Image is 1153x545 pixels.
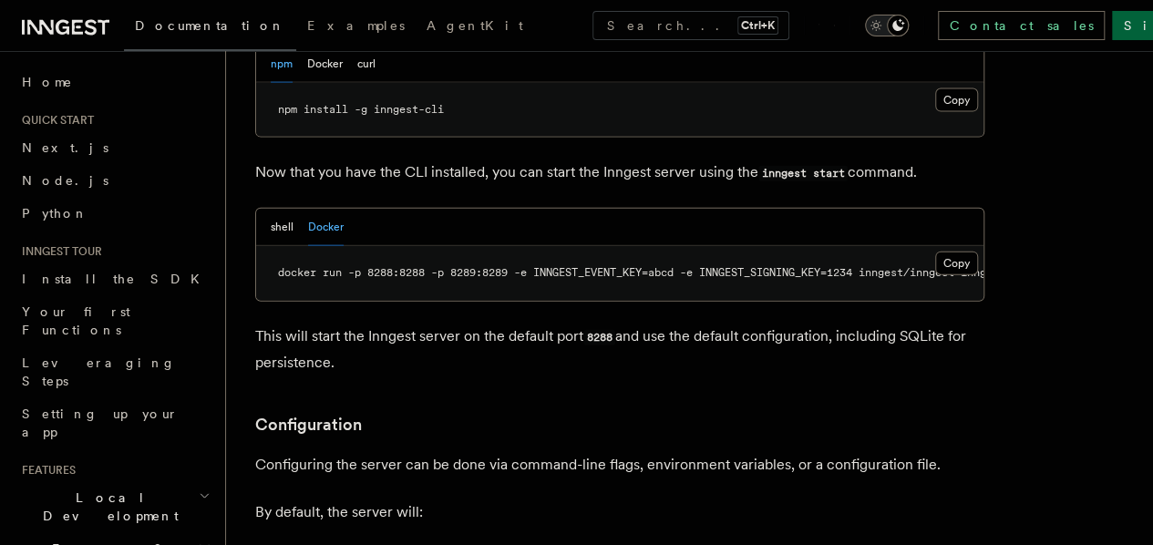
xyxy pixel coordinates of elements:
[296,5,416,49] a: Examples
[15,113,94,128] span: Quick start
[15,197,214,230] a: Python
[308,209,344,246] button: Docker
[15,262,214,295] a: Install the SDK
[935,88,978,112] button: Copy
[255,452,984,478] p: Configuring the server can be done via command-line flags, environment variables, or a configurat...
[15,66,214,98] a: Home
[135,18,285,33] span: Documentation
[758,166,848,181] code: inngest start
[737,16,778,35] kbd: Ctrl+K
[15,164,214,197] a: Node.js
[22,140,108,155] span: Next.js
[307,46,343,83] button: Docker
[22,73,73,91] span: Home
[271,209,293,246] button: shell
[15,244,102,259] span: Inngest tour
[15,481,214,532] button: Local Development
[22,173,108,188] span: Node.js
[357,46,376,83] button: curl
[592,11,789,40] button: Search...Ctrl+K
[278,266,1044,279] span: docker run -p 8288:8288 -p 8289:8289 -e INNGEST_EVENT_KEY=abcd -e INNGEST_SIGNING_KEY=1234 innges...
[865,15,909,36] button: Toggle dark mode
[124,5,296,51] a: Documentation
[15,346,214,397] a: Leveraging Steps
[278,103,444,116] span: npm install -g inngest-cli
[938,11,1105,40] a: Contact sales
[255,499,984,525] p: By default, the server will:
[15,131,214,164] a: Next.js
[416,5,534,49] a: AgentKit
[15,295,214,346] a: Your first Functions
[22,355,176,388] span: Leveraging Steps
[15,463,76,478] span: Features
[583,330,615,345] code: 8288
[22,206,88,221] span: Python
[255,324,984,375] p: This will start the Inngest server on the default port and use the default configuration, includi...
[307,18,405,33] span: Examples
[427,18,523,33] span: AgentKit
[271,46,293,83] button: npm
[255,159,984,186] p: Now that you have the CLI installed, you can start the Inngest server using the command.
[15,397,214,448] a: Setting up your app
[255,412,362,437] a: Configuration
[22,272,211,286] span: Install the SDK
[22,406,179,439] span: Setting up your app
[15,488,199,525] span: Local Development
[935,252,978,275] button: Copy
[22,304,130,337] span: Your first Functions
